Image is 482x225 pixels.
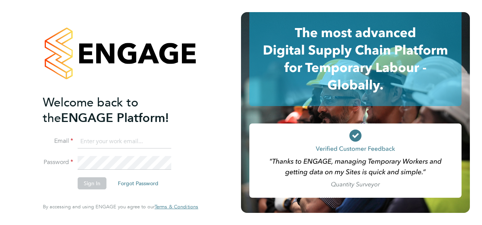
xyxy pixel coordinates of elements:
[78,177,106,189] button: Sign In
[43,158,73,166] label: Password
[112,177,164,189] button: Forgot Password
[155,203,198,210] span: Terms & Conditions
[43,95,191,126] h2: ENGAGE Platform!
[155,204,198,210] a: Terms & Conditions
[43,203,198,210] span: By accessing and using ENGAGE you agree to our
[43,95,138,125] span: Welcome back to the
[78,135,171,148] input: Enter your work email...
[43,137,73,145] label: Email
